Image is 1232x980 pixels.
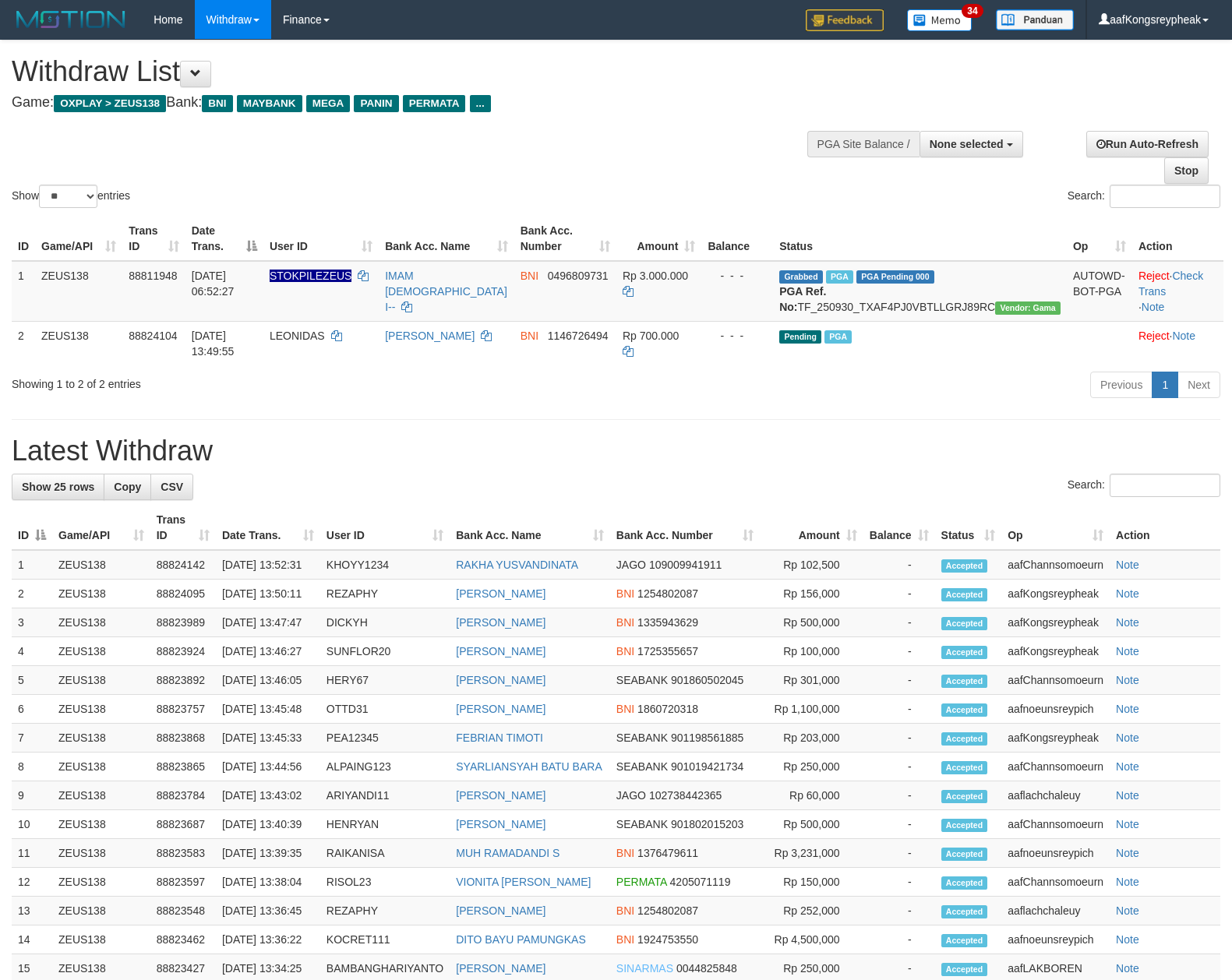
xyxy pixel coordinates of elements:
td: DICKYH [320,608,450,637]
div: Showing 1 to 2 of 2 entries [12,370,502,392]
h1: Withdraw List [12,56,806,87]
td: TF_250930_TXAF4PJ0VBTLLGRJ89RC [773,261,1067,322]
a: RAKHA YUSVANDINATA [456,559,578,571]
span: Accepted [941,703,988,717]
span: PERMATA [403,95,466,112]
td: 88823597 [150,868,216,897]
td: ZEUS138 [52,608,150,637]
td: 6 [12,695,52,724]
td: - [863,695,935,724]
td: REZAPHY [320,580,450,608]
span: SEABANK [616,760,668,773]
td: Rp 1,100,000 [760,695,863,724]
span: Copy 109009941911 to clipboard [649,559,722,571]
td: ZEUS138 [52,753,150,781]
img: panduan.png [996,9,1074,30]
span: Copy 1860720318 to clipboard [637,703,698,715]
span: BNI [616,703,634,715]
th: Status: activate to sort column ascending [935,506,1002,550]
a: [PERSON_NAME] [456,904,545,917]
td: ZEUS138 [35,321,122,365]
span: SINARMAS [616,962,673,975]
span: Marked by aafsreyleap [826,270,853,284]
td: REZAPHY [320,897,450,925]
span: Copy 1146726494 to clipboard [548,330,609,342]
th: Action [1110,506,1220,550]
td: aafKongsreypheak [1001,724,1110,753]
td: [DATE] 13:38:04 [216,868,320,897]
td: ZEUS138 [35,261,122,322]
td: 4 [12,637,52,666]
td: Rp 500,000 [760,810,863,839]
a: Note [1116,559,1139,571]
a: [PERSON_NAME] [456,645,545,657]
a: Note [1116,616,1139,629]
th: Bank Acc. Name: activate to sort column ascending [379,217,514,261]
select: Showentries [39,185,97,208]
th: User ID: activate to sort column ascending [263,217,379,261]
td: 88823892 [150,666,216,695]
td: ZEUS138 [52,724,150,753]
td: - [863,666,935,695]
th: Date Trans.: activate to sort column descending [185,217,263,261]
span: Copy 1924753550 to clipboard [637,933,698,946]
span: Accepted [941,905,988,918]
td: ZEUS138 [52,550,150,580]
span: LEONIDAS [270,330,325,342]
span: CSV [161,481,183,493]
span: Nama rekening ada tanda titik/strip, harap diedit [270,270,352,282]
td: · [1132,321,1223,365]
td: 88824142 [150,550,216,580]
span: Accepted [941,761,988,774]
a: Note [1116,962,1139,975]
div: - - - [708,328,767,344]
span: PANIN [354,95,398,112]
span: Copy 901860502045 to clipboard [671,674,743,686]
th: Amount: activate to sort column ascending [616,217,701,261]
td: 88823868 [150,724,216,753]
td: ZEUS138 [52,897,150,925]
td: HENRYAN [320,810,450,839]
td: 1 [12,550,52,580]
span: [DATE] 13:49:55 [192,330,235,358]
span: BNI [616,587,634,600]
a: Reject [1138,270,1170,282]
span: Accepted [941,646,988,659]
td: RISOL23 [320,868,450,897]
td: [DATE] 13:39:35 [216,839,320,868]
span: Accepted [941,559,988,573]
td: PEA12345 [320,724,450,753]
td: [DATE] 13:46:05 [216,666,320,695]
span: Pending [779,330,821,344]
a: Note [1116,731,1139,744]
th: Bank Acc. Number: activate to sort column ascending [610,506,760,550]
td: [DATE] 13:45:33 [216,724,320,753]
td: aafnoeunsreypich [1001,839,1110,868]
th: Trans ID: activate to sort column ascending [150,506,216,550]
td: 2 [12,321,35,365]
span: Copy 1254802087 to clipboard [637,904,698,917]
label: Show entries [12,185,130,208]
td: Rp 500,000 [760,608,863,637]
span: Copy 4205071119 to clipboard [670,876,731,888]
span: 88824104 [129,330,177,342]
td: 88823757 [150,695,216,724]
a: Note [1116,847,1139,859]
button: None selected [920,131,1023,157]
a: [PERSON_NAME] [456,674,545,686]
a: Note [1116,876,1139,888]
td: OTTD31 [320,695,450,724]
span: MEGA [306,95,351,112]
td: [DATE] 13:52:31 [216,550,320,580]
span: BNI [521,270,538,282]
span: SEABANK [616,818,668,830]
td: 88824095 [150,580,216,608]
span: BNI [616,616,634,629]
td: ALPAING123 [320,753,450,781]
a: FEBRIAN TIMOTI [456,731,543,744]
span: Rp 700.000 [623,330,679,342]
td: ZEUS138 [52,580,150,608]
span: Vendor URL: https://trx31.1velocity.biz [995,301,1061,315]
b: PGA Ref. No: [779,285,826,313]
input: Search: [1110,474,1220,497]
